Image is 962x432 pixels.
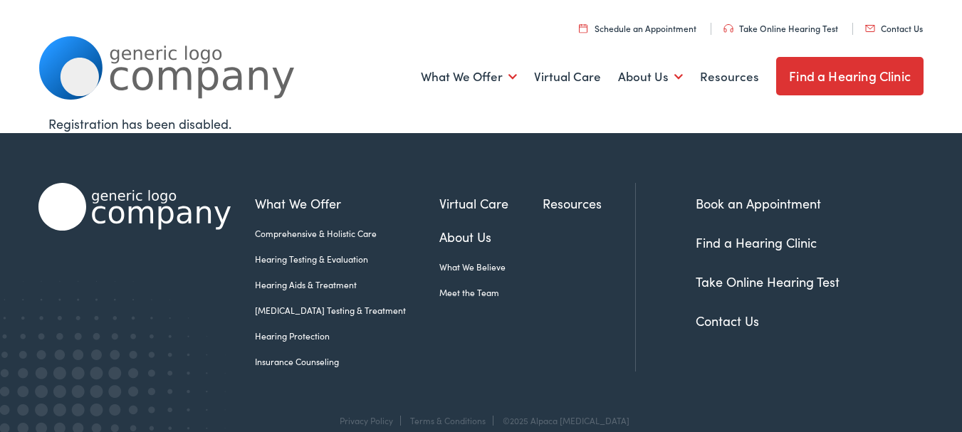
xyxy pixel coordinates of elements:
img: utility icon [865,25,875,32]
a: Insurance Counseling [255,355,439,368]
img: utility icon [723,24,733,33]
a: Take Online Hearing Test [696,273,840,290]
a: Meet the Team [439,286,542,299]
a: Terms & Conditions [410,414,486,426]
a: Hearing Protection [255,330,439,342]
a: What We Offer [421,51,517,103]
img: utility icon [579,23,587,33]
a: What We Offer [255,194,439,213]
a: Hearing Testing & Evaluation [255,253,439,265]
a: About Us [439,227,542,246]
a: About Us [618,51,683,103]
a: Find a Hearing Clinic [776,57,924,95]
a: What We Believe [439,260,542,273]
a: [MEDICAL_DATA] Testing & Treatment [255,304,439,317]
a: Resources [543,194,635,213]
a: Virtual Care [439,194,542,213]
a: Resources [700,51,759,103]
div: ©2025 Alpaca [MEDICAL_DATA] [496,416,629,426]
a: Hearing Aids & Treatment [255,278,439,291]
img: Alpaca Audiology [38,183,231,231]
a: Find a Hearing Clinic [696,233,817,251]
a: Virtual Care [534,51,601,103]
a: Contact Us [865,22,923,34]
a: Privacy Policy [340,414,393,426]
div: Registration has been disabled. [48,114,914,133]
a: Comprehensive & Holistic Care [255,227,439,240]
a: Book an Appointment [696,194,821,212]
a: Contact Us [696,312,759,330]
a: Schedule an Appointment [579,22,696,34]
a: Take Online Hearing Test [723,22,838,34]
